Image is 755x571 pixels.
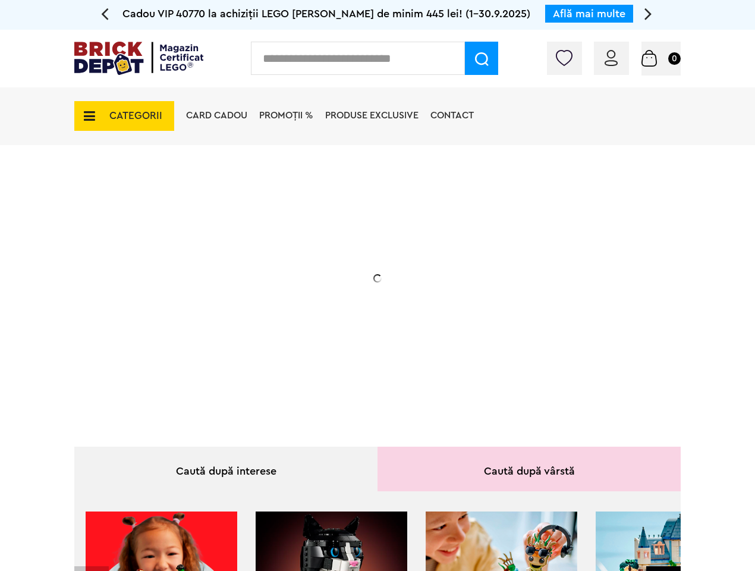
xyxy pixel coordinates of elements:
h1: 20% Reducere! [159,210,397,253]
small: 0 [668,52,681,65]
div: Caută după interese [74,447,378,491]
a: Card Cadou [186,111,247,120]
div: Explorează [159,341,397,356]
a: PROMOȚII % [259,111,313,120]
span: Cadou VIP 40770 la achiziții LEGO [PERSON_NAME] de minim 445 lei! (1-30.9.2025) [122,8,530,19]
a: Află mai multe [553,8,625,19]
a: Contact [430,111,474,120]
span: CATEGORII [109,111,162,121]
div: Caută după vârstă [378,447,681,491]
h2: La două seturi LEGO de adulți achiziționate din selecție! În perioada 12 - [DATE]! [159,265,397,315]
a: Produse exclusive [325,111,419,120]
